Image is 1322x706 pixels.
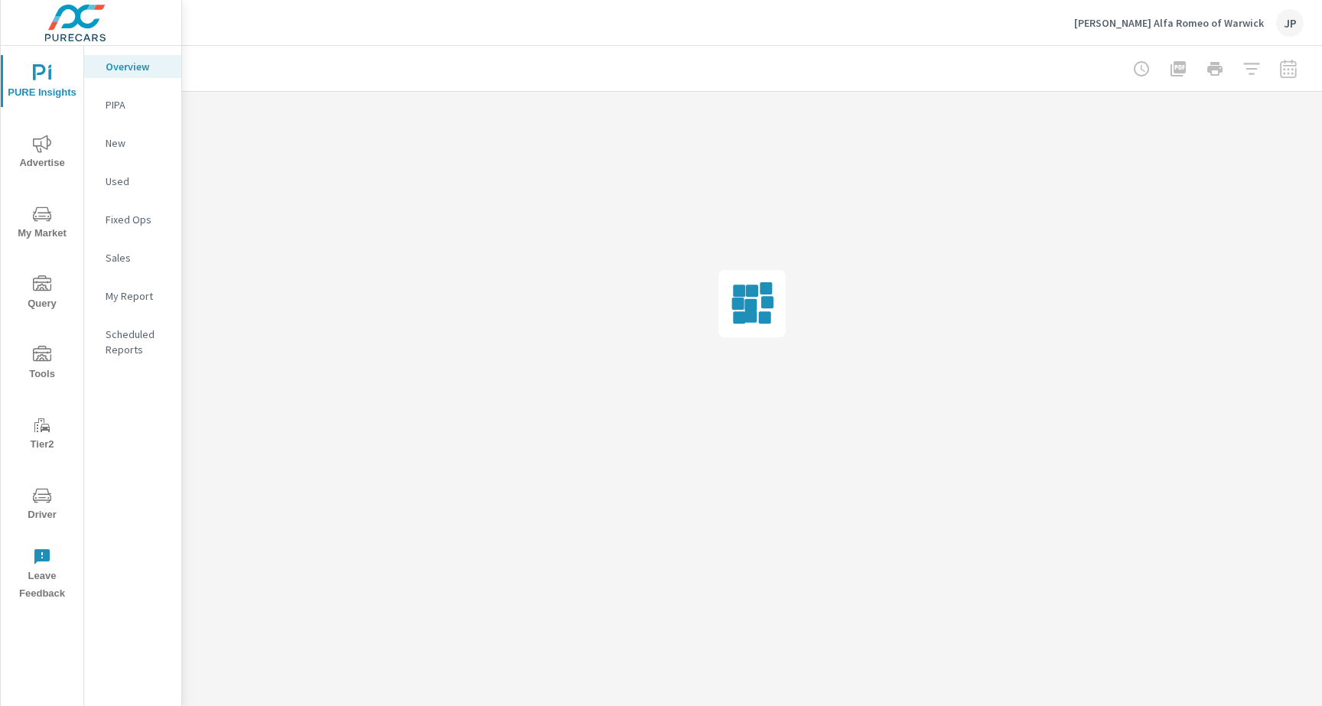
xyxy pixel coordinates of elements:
[5,346,79,383] span: Tools
[84,323,181,361] div: Scheduled Reports
[106,135,169,151] p: New
[106,174,169,189] p: Used
[106,250,169,265] p: Sales
[84,132,181,155] div: New
[5,486,79,524] span: Driver
[1276,9,1304,37] div: JP
[84,93,181,116] div: PIPA
[84,170,181,193] div: Used
[5,548,79,603] span: Leave Feedback
[1074,16,1264,30] p: [PERSON_NAME] Alfa Romeo of Warwick
[5,205,79,242] span: My Market
[5,135,79,172] span: Advertise
[84,208,181,231] div: Fixed Ops
[106,327,169,357] p: Scheduled Reports
[84,246,181,269] div: Sales
[84,285,181,307] div: My Report
[5,416,79,454] span: Tier2
[1,46,83,609] div: nav menu
[5,64,79,102] span: PURE Insights
[84,55,181,78] div: Overview
[5,275,79,313] span: Query
[106,288,169,304] p: My Report
[106,59,169,74] p: Overview
[106,212,169,227] p: Fixed Ops
[106,97,169,112] p: PIPA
